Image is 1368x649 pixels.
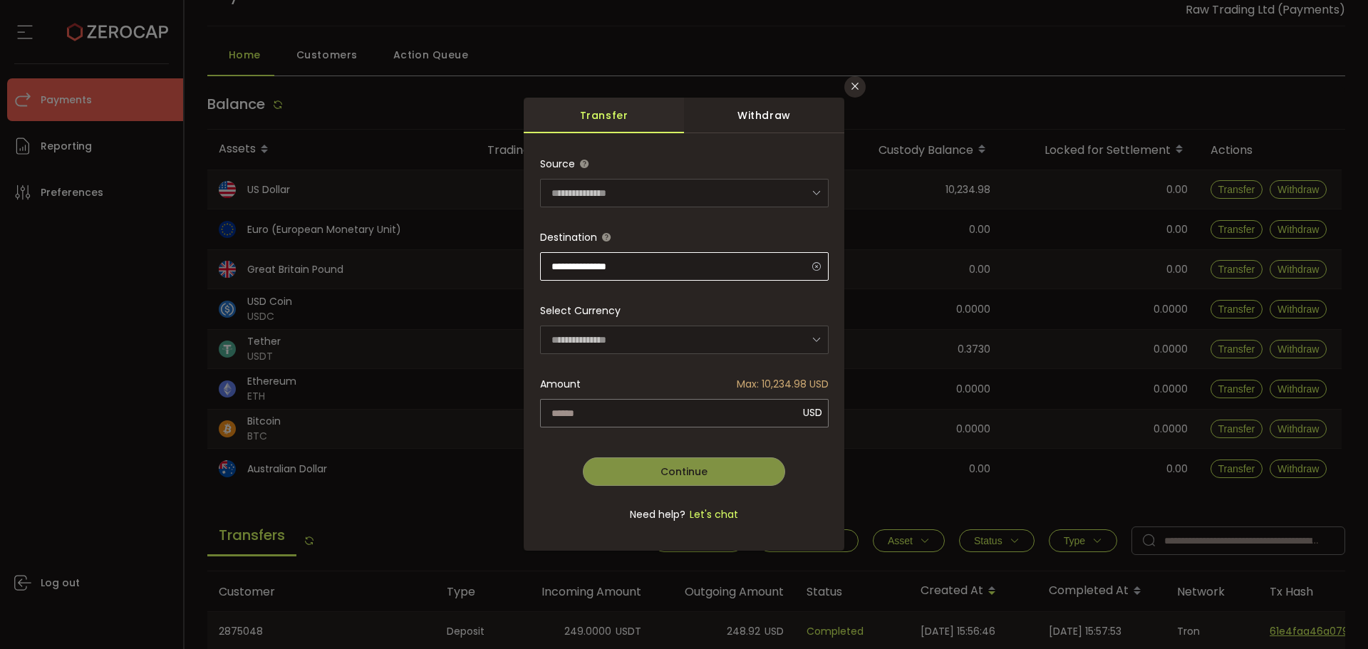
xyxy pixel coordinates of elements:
[684,98,844,133] div: Withdraw
[540,230,597,244] span: Destination
[844,76,866,98] button: Close
[540,370,581,398] span: Amount
[630,507,685,521] span: Need help?
[540,303,621,318] label: Select Currency
[540,157,575,171] span: Source
[583,457,785,486] button: Continue
[660,464,708,479] span: Continue
[524,98,684,133] div: Transfer
[524,98,844,551] div: dialog
[685,507,738,521] span: Let's chat
[737,370,829,398] span: Max: 10,234.98 USD
[803,405,822,420] span: USD
[1297,581,1368,649] iframe: Chat Widget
